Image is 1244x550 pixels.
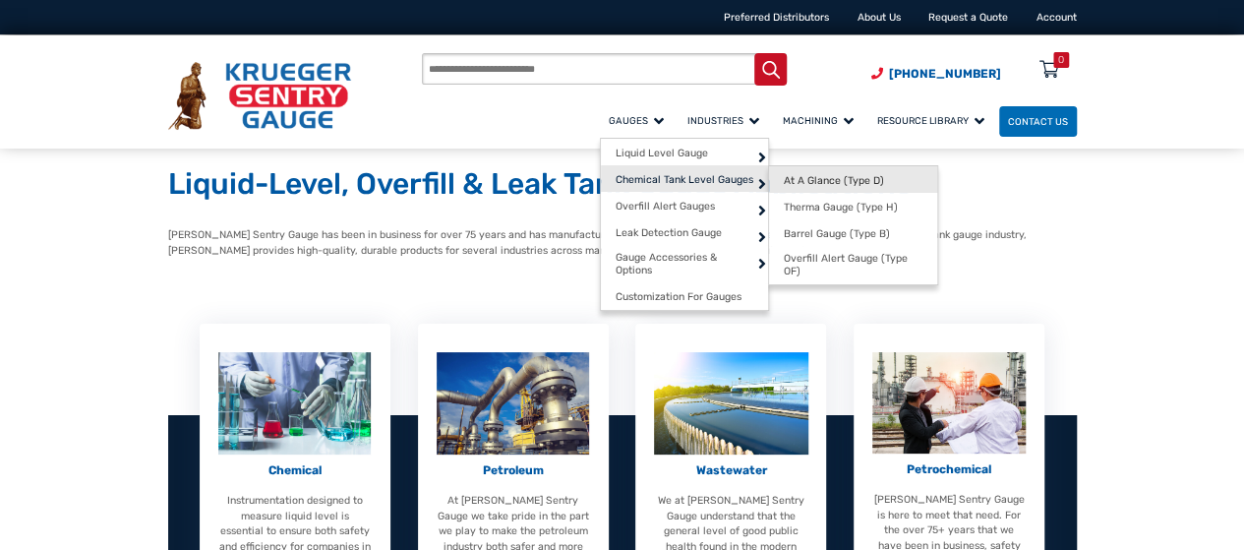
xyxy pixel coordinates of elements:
span: Customization For Gauges [616,290,741,303]
a: Customization For Gauges [601,283,769,310]
a: Gauges [600,103,679,138]
p: [PERSON_NAME] Sentry Gauge has been in business for over 75 years and has manufactured over 3 mil... [168,227,1077,259]
span: Therma Gauge (Type H) [784,201,898,214]
span: Gauge Accessories & Options [616,251,754,276]
img: Petroleum [437,352,589,455]
span: Overfill Alert Gauges [616,200,715,213]
span: Resource Library [877,115,984,126]
span: Liquid Level Gauge [616,147,708,159]
span: Industries [687,115,759,126]
span: Gauges [609,115,664,126]
a: Overfill Alert Gauge (Type OF) [769,246,937,283]
a: Barrel Gauge (Type B) [769,219,937,246]
a: Resource Library [868,103,999,138]
img: Chemical [218,352,371,455]
h1: Liquid-Level, Overfill & Leak Tank Gauge Applications [168,166,1077,204]
span: Contact Us [1008,116,1068,127]
span: At A Glance (Type D) [784,174,884,187]
a: Therma Gauge (Type H) [769,193,937,219]
a: Overfill Alert Gauges [601,192,769,218]
a: Preferred Distributors [724,11,829,24]
p: Wastewater [654,461,808,479]
img: Petrochemical [872,352,1027,454]
a: Liquid Level Gauge [601,139,769,165]
span: [PHONE_NUMBER] [889,67,1001,81]
a: Gauge Accessories & Options [601,245,769,282]
a: Account [1037,11,1077,24]
div: 0 [1058,52,1064,68]
img: Wastewater [654,352,807,455]
span: Machining [783,115,854,126]
span: Chemical Tank Level Gauges [616,173,753,186]
span: Overfill Alert Gauge (Type OF) [784,252,922,277]
a: About Us [858,11,901,24]
a: Machining [774,103,868,138]
a: At A Glance (Type D) [769,166,937,193]
p: Chemical [218,461,373,479]
a: Leak Detection Gauge [601,218,769,245]
a: Chemical Tank Level Gauges [601,165,769,192]
span: Barrel Gauge (Type B) [784,227,890,240]
p: Petrochemical [872,460,1027,478]
span: Leak Detection Gauge [616,226,722,239]
a: Contact Us [999,106,1077,137]
a: Phone Number (920) 434-8860 [871,65,1001,83]
p: Petroleum [436,461,590,479]
a: Industries [679,103,774,138]
a: Request a Quote [928,11,1008,24]
img: Krueger Sentry Gauge [168,62,351,130]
